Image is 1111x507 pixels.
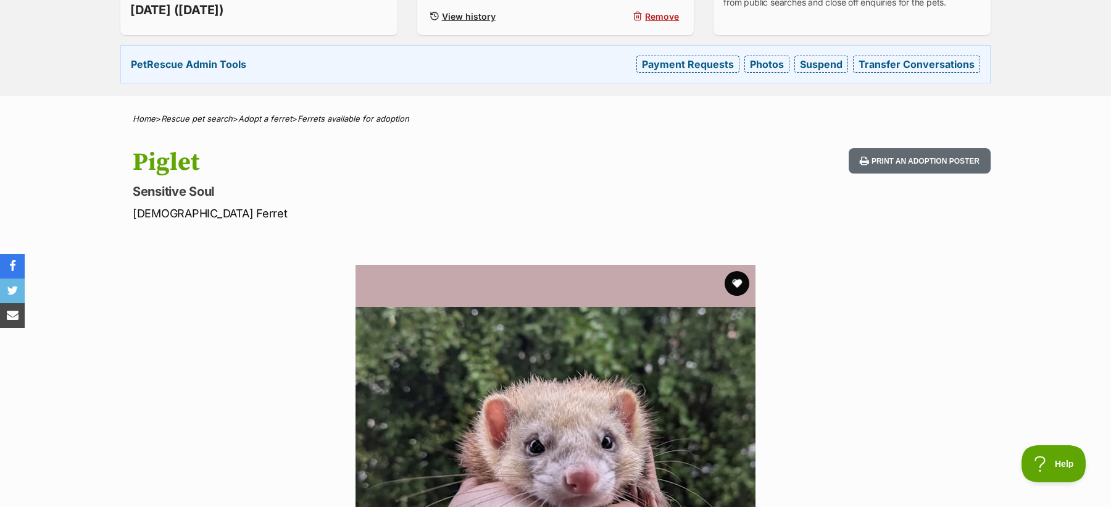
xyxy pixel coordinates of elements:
strong: PetRescue Admin Tools [131,59,246,70]
a: Rescue pet search [161,114,233,124]
span: Remove [645,10,679,23]
a: Adopt a ferret [238,114,292,124]
div: Why RS Is the Go-To for Industrial Innovation [11,112,119,130]
span: View history [442,10,496,23]
a: Ferrets available for adoption [298,114,409,124]
button: Learn More [126,120,175,144]
p: Sensitive Soul [133,183,655,200]
div: From design to delivery, RS equips you with the essential tools to build smarter and faster. Disc... [11,130,119,145]
button: favourite [725,271,749,296]
a: Transfer Conversations [853,56,980,73]
span: [DATE] ([DATE]) [130,1,224,19]
a: Photos [744,56,789,73]
div: RS [11,106,119,112]
h1: Piglet [133,148,655,177]
div: > > > [102,114,1009,124]
a: Suspend [794,56,848,73]
p: [DEMOGRAPHIC_DATA] Ferret [133,205,655,222]
iframe: Help Scout Beacon - Open [1022,445,1086,482]
button: Print an adoption poster [849,148,991,174]
a: Payment Requests [636,56,739,73]
a: View history [427,7,551,25]
button: Remove [560,7,684,25]
a: Home [133,114,156,124]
